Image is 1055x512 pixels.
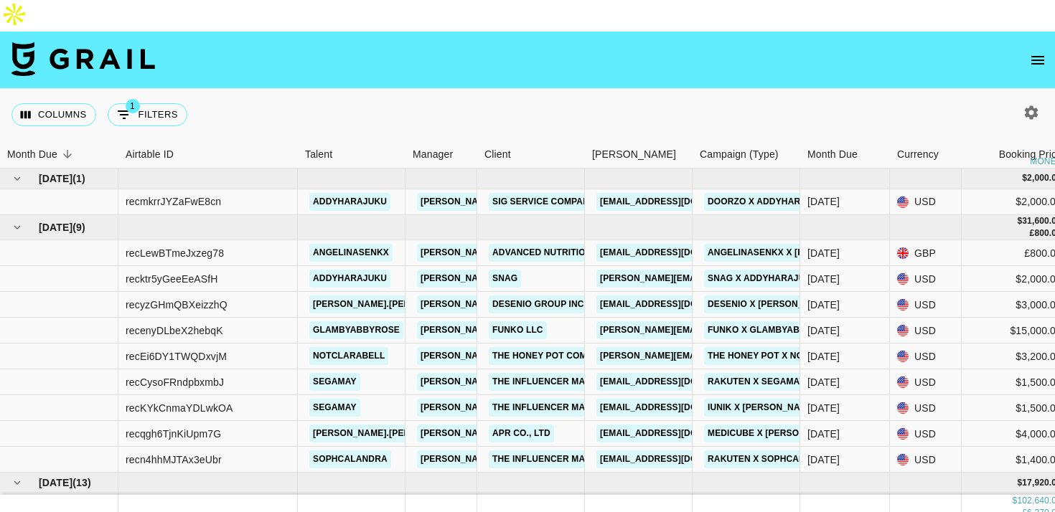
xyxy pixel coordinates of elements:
[807,298,840,312] div: Oct '25
[585,141,693,169] div: Booker
[1013,496,1018,508] div: $
[704,244,989,262] a: Angelinasenkx x [PERSON_NAME] ACV Pineapple Gummies
[890,395,962,421] div: USD
[890,141,962,169] div: Currency
[126,452,222,467] div: recn4hhMJTAx3eUbr
[126,323,223,338] div: recenyDLbeX2hebqK
[1017,477,1022,489] div: $
[489,270,521,288] a: Snag
[1023,46,1052,75] button: open drawer
[484,141,511,169] div: Client
[596,193,757,211] a: [EMAIL_ADDRESS][DOMAIN_NAME]
[596,399,757,417] a: [EMAIL_ADDRESS][DOMAIN_NAME]
[596,270,830,288] a: [PERSON_NAME][EMAIL_ADDRESS][DOMAIN_NAME]
[890,189,962,215] div: USD
[126,298,228,312] div: recyzGHmQBXeizzhQ
[890,240,962,266] div: GBP
[890,318,962,343] div: USD
[807,349,840,364] div: Oct '25
[57,144,78,164] button: Sort
[7,169,27,189] button: hide children
[413,141,453,169] div: Manager
[489,321,547,339] a: Funko LLC
[126,349,227,364] div: recEi6DY1TWQDxvjM
[126,194,221,209] div: recmkrrJYZaFwE8cn
[417,373,651,391] a: [PERSON_NAME][EMAIL_ADDRESS][DOMAIN_NAME]
[890,266,962,292] div: USD
[596,347,830,365] a: [PERSON_NAME][EMAIL_ADDRESS][DOMAIN_NAME]
[693,141,800,169] div: Campaign (Type)
[704,373,808,391] a: Rakuten x Segamay
[39,171,72,186] span: [DATE]
[1022,172,1027,184] div: $
[417,399,651,417] a: [PERSON_NAME][EMAIL_ADDRESS][DOMAIN_NAME]
[126,427,221,441] div: recqgh6TjnKiUpm7G
[417,425,651,442] a: [PERSON_NAME][EMAIL_ADDRESS][DOMAIN_NAME]
[897,141,939,169] div: Currency
[7,141,57,169] div: Month Due
[309,193,390,211] a: addyharajuku
[309,244,393,262] a: angelinasenkx
[890,421,962,447] div: USD
[489,399,672,417] a: The Influencer Marketing Factory
[108,103,187,126] button: Show filters
[704,295,937,313] a: Desenio x [PERSON_NAME].[PERSON_NAME].bell
[489,347,614,365] a: The Honey Pot Company
[704,450,840,468] a: Rakuten x sophcalandra
[39,220,72,234] span: [DATE]
[890,343,962,369] div: USD
[126,272,218,286] div: recktr5yGeeEeASfH
[417,295,651,313] a: [PERSON_NAME][EMAIL_ADDRESS][DOMAIN_NAME]
[596,295,757,313] a: [EMAIL_ADDRESS][DOMAIN_NAME]
[807,272,840,286] div: Oct '25
[118,141,298,169] div: Airtable ID
[1017,215,1022,227] div: $
[39,475,72,490] span: [DATE]
[417,244,651,262] a: [PERSON_NAME][EMAIL_ADDRESS][DOMAIN_NAME]
[309,321,403,339] a: glambyabbyrose
[704,321,840,339] a: Funko x Glambyabbyrose
[890,447,962,473] div: USD
[126,401,233,415] div: recKYkCnmaYDLwkOA
[807,141,858,169] div: Month Due
[807,246,840,260] div: Oct '25
[477,141,585,169] div: Client
[704,347,866,365] a: The Honey Pot x Notclarabell
[807,194,840,209] div: Nov '25
[800,141,890,169] div: Month Due
[489,244,686,262] a: Advanced Nutrition by [PERSON_NAME]
[704,270,821,288] a: Snag x addyharajuku
[489,373,672,391] a: The Influencer Marketing Factory
[489,450,672,468] a: The Influencer Marketing Factory
[890,292,962,318] div: USD
[807,323,840,338] div: Oct '25
[704,193,834,211] a: Doorzo x addyharajuku
[7,473,27,493] button: hide children
[596,373,757,391] a: [EMAIL_ADDRESS][DOMAIN_NAME]
[126,375,224,389] div: recCysoFRndpbxmbJ
[807,427,840,441] div: Oct '25
[489,295,590,313] a: Desenio Group Inc.
[72,475,91,490] span: ( 13 )
[309,399,360,417] a: segamay
[126,99,140,113] span: 1
[592,141,676,169] div: [PERSON_NAME]
[596,244,757,262] a: [EMAIL_ADDRESS][DOMAIN_NAME]
[309,270,390,288] a: addyharajuku
[596,425,757,442] a: [EMAIL_ADDRESS][DOMAIN_NAME]
[807,375,840,389] div: Oct '25
[309,425,492,442] a: [PERSON_NAME].[PERSON_NAME].bell
[704,399,820,417] a: iUNIK x [PERSON_NAME]
[807,401,840,415] div: Oct '25
[807,452,840,467] div: Oct '25
[417,270,651,288] a: [PERSON_NAME][EMAIL_ADDRESS][DOMAIN_NAME]
[489,425,554,442] a: APR Co., Ltd
[126,141,174,169] div: Airtable ID
[417,193,651,211] a: [PERSON_NAME][EMAIL_ADDRESS][DOMAIN_NAME]
[305,141,332,169] div: Talent
[700,141,779,169] div: Campaign (Type)
[1030,227,1035,240] div: £
[596,321,904,339] a: [PERSON_NAME][EMAIL_ADDRESS][PERSON_NAME][DOMAIN_NAME]
[417,450,651,468] a: [PERSON_NAME][EMAIL_ADDRESS][DOMAIN_NAME]
[489,193,636,211] a: SIG Service Company Limited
